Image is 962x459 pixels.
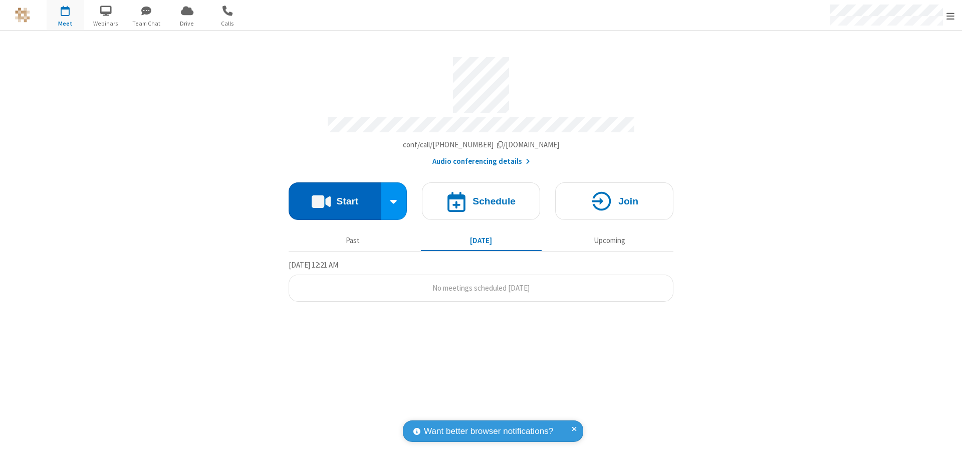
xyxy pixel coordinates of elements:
[555,182,673,220] button: Join
[381,182,407,220] div: Start conference options
[549,231,670,250] button: Upcoming
[421,231,542,250] button: [DATE]
[47,19,84,28] span: Meet
[209,19,247,28] span: Calls
[618,196,638,206] h4: Join
[289,260,338,270] span: [DATE] 12:21 AM
[472,196,516,206] h4: Schedule
[403,140,560,149] span: Copy my meeting room link
[432,283,530,293] span: No meetings scheduled [DATE]
[128,19,165,28] span: Team Chat
[424,425,553,438] span: Want better browser notifications?
[336,196,358,206] h4: Start
[422,182,540,220] button: Schedule
[168,19,206,28] span: Drive
[432,156,530,167] button: Audio conferencing details
[289,259,673,302] section: Today's Meetings
[289,50,673,167] section: Account details
[15,8,30,23] img: QA Selenium DO NOT DELETE OR CHANGE
[87,19,125,28] span: Webinars
[293,231,413,250] button: Past
[289,182,381,220] button: Start
[403,139,560,151] button: Copy my meeting room linkCopy my meeting room link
